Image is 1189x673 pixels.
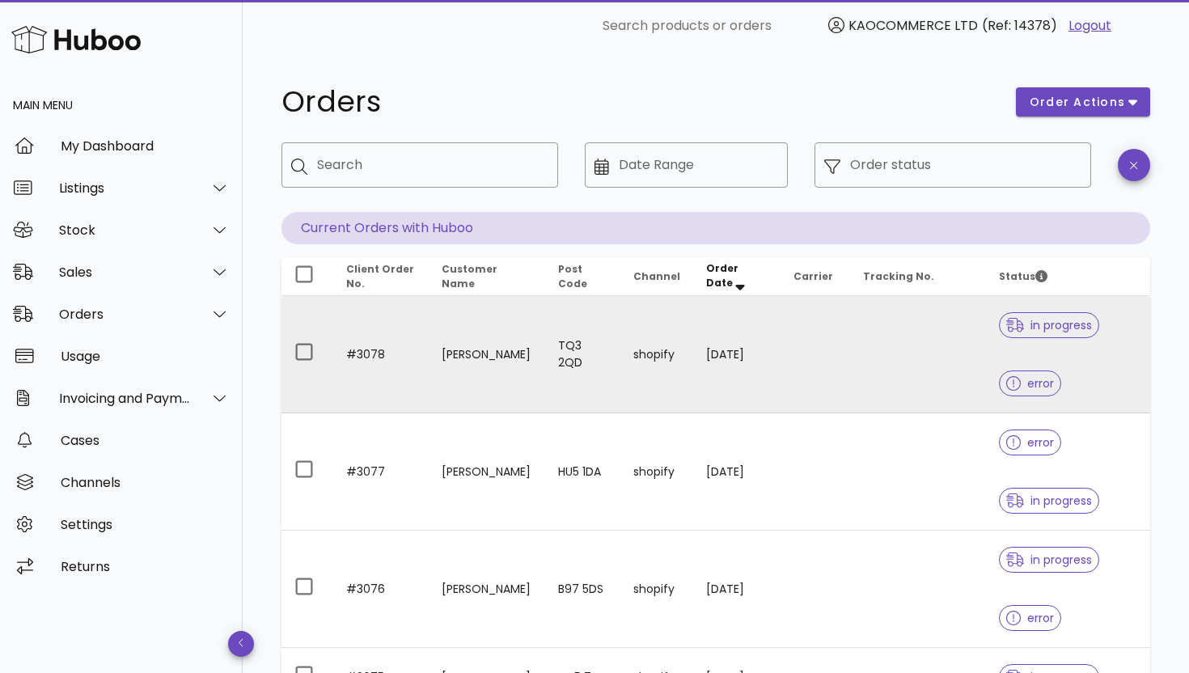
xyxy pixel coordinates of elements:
div: Listings [59,180,191,196]
th: Order Date: Sorted descending. Activate to remove sorting. [693,257,781,296]
div: Channels [61,475,230,490]
th: Client Order No. [333,257,429,296]
span: Order Date [706,261,738,290]
span: KAOCOMMERCE LTD [848,16,978,35]
span: error [1006,378,1054,389]
td: [PERSON_NAME] [429,531,545,648]
span: order actions [1029,94,1126,111]
span: error [1006,612,1054,624]
td: TQ3 2QD [545,296,620,413]
div: Cases [61,433,230,448]
th: Status [986,257,1150,296]
span: Carrier [793,269,833,283]
td: [DATE] [693,531,781,648]
span: Client Order No. [346,262,414,290]
td: [DATE] [693,296,781,413]
div: Stock [59,222,191,238]
a: Logout [1068,16,1111,36]
td: shopify [620,413,693,531]
th: Post Code [545,257,620,296]
td: #3077 [333,413,429,531]
th: Tracking No. [850,257,986,296]
td: #3078 [333,296,429,413]
span: Status [999,269,1047,283]
td: shopify [620,531,693,648]
span: Tracking No. [863,269,934,283]
td: HU5 1DA [545,413,620,531]
div: Usage [61,349,230,364]
td: [PERSON_NAME] [429,413,545,531]
img: Huboo Logo [11,22,141,57]
td: [DATE] [693,413,781,531]
div: Orders [59,307,191,322]
span: Customer Name [442,262,497,290]
h1: Orders [281,87,996,116]
span: in progress [1006,495,1092,506]
button: order actions [1016,87,1150,116]
div: My Dashboard [61,138,230,154]
div: Settings [61,517,230,532]
th: Channel [620,257,693,296]
span: Channel [633,269,680,283]
span: Post Code [558,262,587,290]
p: Current Orders with Huboo [281,212,1150,244]
span: error [1006,437,1054,448]
td: shopify [620,296,693,413]
td: B97 5DS [545,531,620,648]
td: #3076 [333,531,429,648]
div: Invoicing and Payments [59,391,191,406]
th: Carrier [781,257,850,296]
span: in progress [1006,320,1092,331]
th: Customer Name [429,257,545,296]
span: in progress [1006,554,1092,565]
td: [PERSON_NAME] [429,296,545,413]
div: Sales [59,265,191,280]
div: Returns [61,559,230,574]
span: (Ref: 14378) [982,16,1057,35]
